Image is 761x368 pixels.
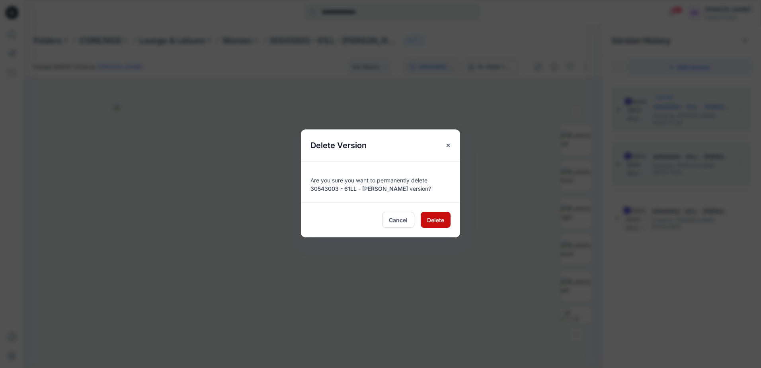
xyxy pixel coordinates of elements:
[310,185,408,192] span: 30543003 - 61LL - [PERSON_NAME]
[421,212,451,228] button: Delete
[310,171,451,193] div: Are you sure you want to permanently delete version?
[301,129,376,161] h5: Delete Version
[441,138,455,153] button: Close
[427,216,444,224] span: Delete
[389,216,408,224] span: Cancel
[382,212,414,228] button: Cancel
